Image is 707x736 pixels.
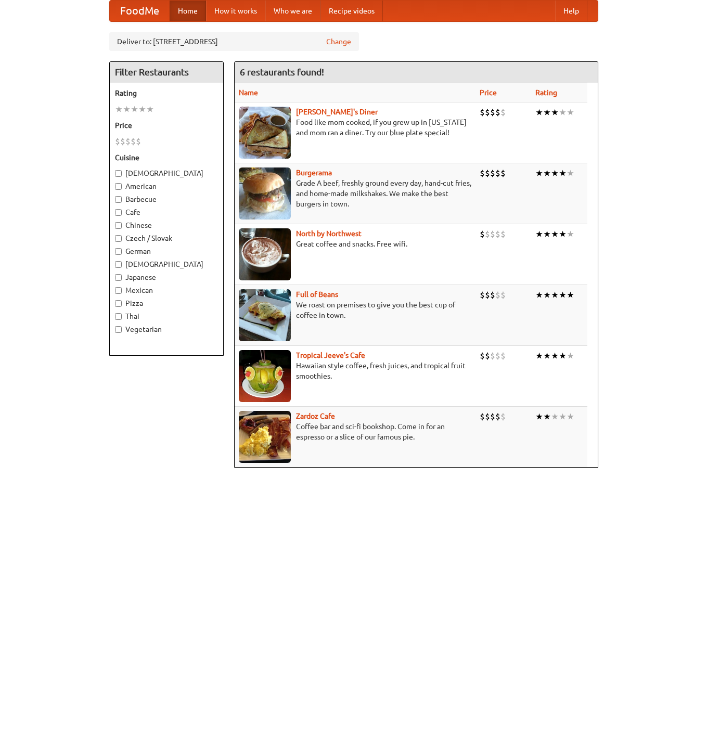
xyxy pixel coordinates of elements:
[123,104,131,115] li: ★
[120,136,125,147] li: $
[485,350,490,361] li: $
[239,178,471,209] p: Grade A beef, freshly ground every day, hand-cut fries, and home-made milkshakes. We make the bes...
[115,287,122,294] input: Mexican
[535,289,543,301] li: ★
[115,246,218,256] label: German
[296,169,332,177] a: Burgerama
[296,108,378,116] b: [PERSON_NAME]'s Diner
[115,183,122,190] input: American
[115,324,218,334] label: Vegetarian
[567,228,574,240] li: ★
[485,167,490,179] li: $
[500,411,506,422] li: $
[535,167,543,179] li: ★
[115,259,218,269] label: [DEMOGRAPHIC_DATA]
[490,289,495,301] li: $
[551,167,559,179] li: ★
[490,350,495,361] li: $
[495,350,500,361] li: $
[490,411,495,422] li: $
[115,248,122,255] input: German
[551,350,559,361] li: ★
[239,88,258,97] a: Name
[535,107,543,118] li: ★
[543,228,551,240] li: ★
[543,350,551,361] li: ★
[500,350,506,361] li: $
[239,228,291,280] img: north.jpg
[115,196,122,203] input: Barbecue
[555,1,587,21] a: Help
[543,289,551,301] li: ★
[551,107,559,118] li: ★
[109,32,359,51] div: Deliver to: [STREET_ADDRESS]
[543,411,551,422] li: ★
[115,194,218,204] label: Barbecue
[490,228,495,240] li: $
[115,170,122,177] input: [DEMOGRAPHIC_DATA]
[567,411,574,422] li: ★
[239,117,471,138] p: Food like mom cooked, if you grew up in [US_STATE] and mom ran a diner. Try our blue plate special!
[115,274,122,281] input: Japanese
[115,298,218,308] label: Pizza
[296,290,338,299] a: Full of Beans
[115,222,122,229] input: Chinese
[131,104,138,115] li: ★
[239,350,291,402] img: jeeves.jpg
[485,411,490,422] li: $
[326,36,351,47] a: Change
[559,350,567,361] li: ★
[559,167,567,179] li: ★
[115,261,122,268] input: [DEMOGRAPHIC_DATA]
[500,167,506,179] li: $
[296,412,335,420] a: Zardoz Cafe
[480,107,485,118] li: $
[115,233,218,243] label: Czech / Slovak
[239,360,471,381] p: Hawaiian style coffee, fresh juices, and tropical fruit smoothies.
[138,104,146,115] li: ★
[559,411,567,422] li: ★
[131,136,136,147] li: $
[115,207,218,217] label: Cafe
[146,104,154,115] li: ★
[480,411,485,422] li: $
[559,289,567,301] li: ★
[490,167,495,179] li: $
[535,88,557,97] a: Rating
[495,167,500,179] li: $
[115,313,122,320] input: Thai
[115,181,218,191] label: American
[115,88,218,98] h5: Rating
[239,300,471,320] p: We roast on premises to give you the best cup of coffee in town.
[567,107,574,118] li: ★
[296,351,365,359] a: Tropical Jeeve's Cafe
[110,62,223,83] h4: Filter Restaurants
[500,289,506,301] li: $
[115,209,122,216] input: Cafe
[115,120,218,131] h5: Price
[239,239,471,249] p: Great coffee and snacks. Free wifi.
[567,350,574,361] li: ★
[115,235,122,242] input: Czech / Slovak
[495,228,500,240] li: $
[115,136,120,147] li: $
[296,229,362,238] a: North by Northwest
[495,411,500,422] li: $
[239,107,291,159] img: sallys.jpg
[543,167,551,179] li: ★
[567,289,574,301] li: ★
[551,411,559,422] li: ★
[490,107,495,118] li: $
[535,228,543,240] li: ★
[320,1,383,21] a: Recipe videos
[559,107,567,118] li: ★
[480,350,485,361] li: $
[480,289,485,301] li: $
[480,88,497,97] a: Price
[551,289,559,301] li: ★
[480,167,485,179] li: $
[480,228,485,240] li: $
